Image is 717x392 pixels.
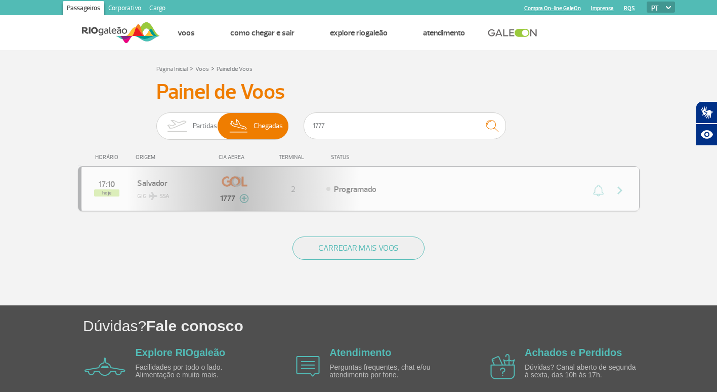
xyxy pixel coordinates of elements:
a: RQS [624,5,635,12]
span: Partidas [193,113,217,139]
p: Dúvidas? Canal aberto de segunda à sexta, das 10h às 17h. [525,364,641,379]
a: Painel de Voos [217,65,252,73]
button: Abrir recursos assistivos. [696,124,717,146]
a: Imprensa [591,5,614,12]
a: Atendimento [329,347,391,358]
div: HORÁRIO [81,154,136,161]
div: STATUS [326,154,408,161]
p: Perguntas frequentes, chat e/ou atendimento por fone. [329,364,446,379]
a: > [211,62,215,74]
img: airplane icon [85,358,125,376]
span: Fale conosco [146,318,243,334]
a: Passageiros [63,1,104,17]
span: Chegadas [254,113,283,139]
a: > [190,62,193,74]
div: Plugin de acessibilidade da Hand Talk. [696,101,717,146]
h3: Painel de Voos [156,80,561,105]
a: Cargo [145,1,170,17]
a: Explore RIOgaleão [330,28,388,38]
a: Como chegar e sair [230,28,294,38]
a: Explore RIOgaleão [136,347,226,358]
div: CIA AÉREA [209,154,260,161]
button: Abrir tradutor de língua de sinais. [696,101,717,124]
img: slider-embarque [161,113,193,139]
a: Corporativo [104,1,145,17]
a: Página Inicial [156,65,188,73]
img: slider-desembarque [224,113,254,139]
a: Voos [195,65,209,73]
button: CARREGAR MAIS VOOS [292,237,425,260]
img: airplane icon [490,354,515,379]
img: airplane icon [296,356,320,377]
a: Atendimento [423,28,465,38]
a: Achados e Perdidos [525,347,622,358]
input: Voo, cidade ou cia aérea [304,112,506,139]
div: ORIGEM [136,154,209,161]
p: Facilidades por todo o lado. Alimentação e muito mais. [136,364,252,379]
a: Voos [178,28,195,38]
div: TERMINAL [260,154,326,161]
h1: Dúvidas? [83,316,717,336]
a: Compra On-line GaleOn [524,5,581,12]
